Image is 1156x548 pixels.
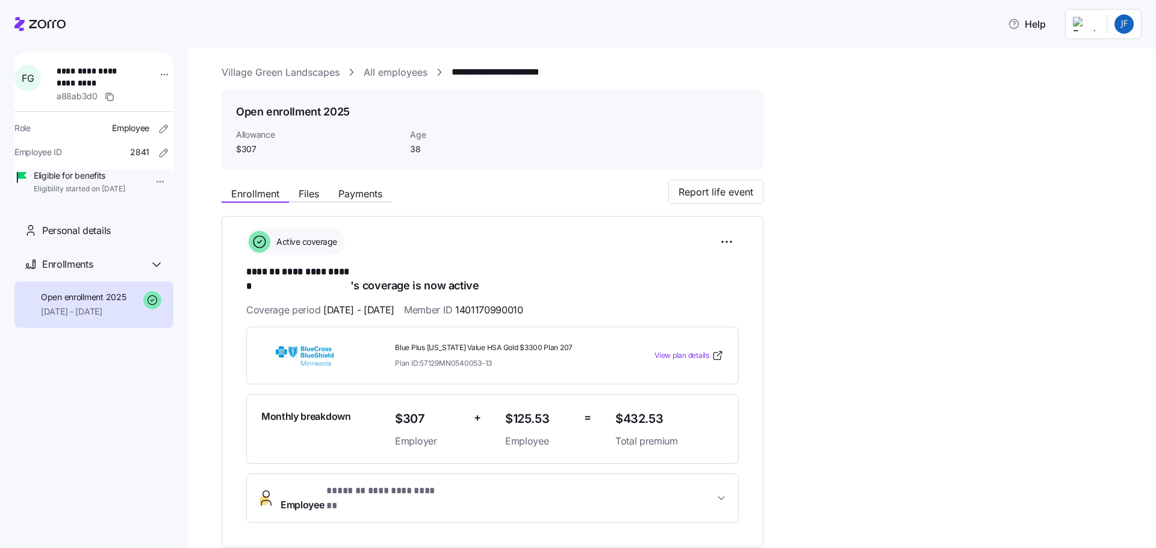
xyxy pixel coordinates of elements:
[299,189,319,199] span: Files
[338,189,382,199] span: Payments
[1073,17,1097,31] img: Employer logo
[615,434,724,449] span: Total premium
[410,143,531,155] span: 38
[281,484,435,513] span: Employee
[584,409,591,426] span: =
[42,257,93,272] span: Enrollments
[998,12,1055,36] button: Help
[14,146,62,158] span: Employee ID
[364,65,427,80] a: All employees
[395,343,606,353] span: Blue Plus [US_STATE] Value HSA Gold $3300 Plan 207
[261,342,348,369] img: BlueCross BlueShield of Minnesota
[57,90,98,102] span: a88ab3d0
[41,291,126,303] span: Open enrollment 2025
[1114,14,1134,34] img: 21782d9a972154e1077e9390cd91bd86
[410,129,531,141] span: Age
[615,409,724,429] span: $432.53
[679,185,753,199] span: Report life event
[323,303,394,318] span: [DATE] - [DATE]
[246,303,394,318] span: Coverage period
[246,265,739,293] h1: 's coverage is now active
[273,236,337,248] span: Active coverage
[668,180,763,204] button: Report life event
[14,122,31,134] span: Role
[395,409,464,429] span: $307
[236,143,400,155] span: $307
[222,65,340,80] a: Village Green Landscapes
[1008,17,1046,31] span: Help
[395,358,492,368] span: Plan ID: 57129MN0540053-13
[455,303,523,318] span: 1401170990010
[505,409,574,429] span: $125.53
[474,409,481,426] span: +
[22,73,34,83] span: F G
[130,146,149,158] span: 2841
[261,409,351,424] span: Monthly breakdown
[34,170,125,182] span: Eligible for benefits
[505,434,574,449] span: Employee
[112,122,149,134] span: Employee
[41,306,126,318] span: [DATE] - [DATE]
[404,303,523,318] span: Member ID
[236,104,350,119] h1: Open enrollment 2025
[42,223,111,238] span: Personal details
[654,349,724,362] a: View plan details
[395,434,464,449] span: Employer
[654,350,709,362] span: View plan details
[236,129,400,141] span: Allowance
[231,189,279,199] span: Enrollment
[34,184,125,194] span: Eligibility started on [DATE]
